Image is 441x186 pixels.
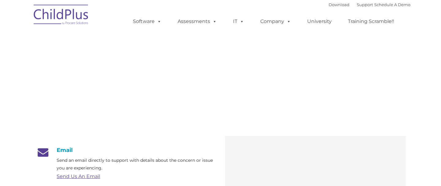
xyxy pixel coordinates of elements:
a: Support [357,2,373,7]
a: Assessments [171,15,223,28]
img: ChildPlus by Procare Solutions [31,0,92,31]
a: University [301,15,338,28]
a: IT [227,15,250,28]
a: Training Scramble!! [342,15,400,28]
a: Software [127,15,168,28]
a: Company [254,15,297,28]
a: Schedule A Demo [374,2,410,7]
a: Download [329,2,349,7]
font: | [329,2,410,7]
h4: Email [35,147,216,154]
a: Send Us An Email [57,173,100,179]
p: Send an email directly to support with details about the concern or issue you are experiencing. [57,157,216,172]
